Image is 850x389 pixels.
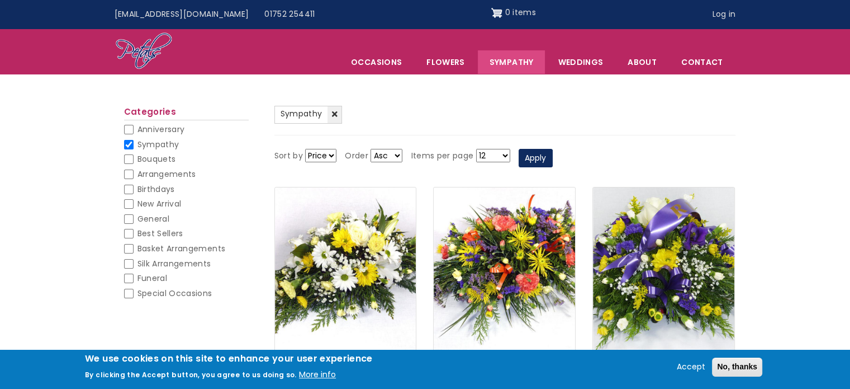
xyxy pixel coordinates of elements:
a: Contact [669,50,734,74]
h2: We use cookies on this site to enhance your user experience [85,353,373,365]
button: More info [299,368,336,382]
span: Weddings [546,50,615,74]
span: New Arrival [137,198,182,209]
img: Double ended Spray (yellow & whites) [275,188,416,353]
span: Silk Arrangements [137,258,211,269]
span: Arrangements [137,168,196,180]
a: Flowers [415,50,476,74]
span: Funeral [137,273,167,284]
button: Accept [672,360,710,374]
span: Sympathy [281,108,322,119]
img: Shopping cart [491,4,502,22]
a: About [616,50,668,74]
a: Log in [704,4,743,25]
span: Anniversary [137,124,185,135]
span: Birthdays [137,184,175,195]
span: Sympathy [137,139,179,150]
span: Special Occasions [137,288,212,299]
a: Shopping cart 0 items [491,4,536,22]
a: Sympathy [478,50,545,74]
span: Occasions [339,50,414,74]
label: Order [345,149,368,163]
img: Posy (Male colours) [593,188,734,353]
span: Best Sellers [137,228,183,239]
span: Basket Arrangements [137,243,226,254]
label: Sort by [274,149,303,163]
button: No, thanks [712,358,762,377]
a: [EMAIL_ADDRESS][DOMAIN_NAME] [107,4,257,25]
span: General [137,213,169,224]
label: Items per page [411,149,473,163]
p: By clicking the Accept button, you agree to us doing so. [85,370,297,379]
button: Apply [519,149,553,168]
span: 0 items [505,7,535,18]
a: Sympathy [274,106,343,124]
img: Home [115,32,173,71]
h2: Categories [124,107,249,120]
a: 01752 254411 [257,4,322,25]
span: Bouquets [137,153,176,165]
img: Double ended Spray (Autumn) [434,188,575,353]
